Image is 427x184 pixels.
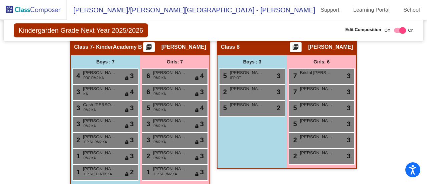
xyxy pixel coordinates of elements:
[83,172,112,177] span: IEP SL OT RTK KA
[222,72,227,79] span: 5
[153,69,186,76] span: [PERSON_NAME]
[347,103,351,113] span: 3
[300,150,333,156] span: [PERSON_NAME]
[218,55,287,68] div: Boys : 3
[200,151,204,161] span: 3
[230,85,263,92] span: [PERSON_NAME]
[348,5,395,15] a: Learning Portal
[347,71,351,81] span: 3
[347,135,351,145] span: 3
[194,92,199,97] span: lock
[300,69,333,76] span: Bristol [PERSON_NAME]
[124,140,129,145] span: lock
[153,102,186,108] span: [PERSON_NAME]
[124,124,129,129] span: lock
[153,75,166,80] span: RM2 KA
[124,76,129,81] span: lock
[408,27,413,33] span: On
[347,151,351,161] span: 3
[145,152,150,160] span: 2
[83,134,116,140] span: [PERSON_NAME]
[277,103,281,113] span: 2
[153,91,166,97] span: RM2 KA
[83,85,116,92] span: [PERSON_NAME]
[145,168,150,176] span: 1
[292,136,297,144] span: 2
[75,152,80,160] span: 1
[140,55,209,68] div: Girls: 7
[290,42,302,52] button: Print Students Details
[143,42,155,52] button: Print Students Details
[300,102,333,108] span: [PERSON_NAME]
[75,136,80,144] span: 2
[345,26,381,33] span: Edit Composition
[194,76,199,81] span: lock
[292,104,297,112] span: 5
[300,85,333,92] span: [PERSON_NAME]
[83,156,96,161] span: RM2 KA
[124,156,129,161] span: lock
[194,156,199,161] span: lock
[75,120,80,128] span: 3
[74,44,93,50] span: Class 7
[200,71,204,81] span: 4
[75,88,80,96] span: 3
[222,104,227,112] span: 5
[145,72,150,79] span: 6
[124,108,129,113] span: lock
[83,69,116,76] span: [PERSON_NAME] [PERSON_NAME]
[130,71,134,81] span: 3
[153,118,186,124] span: [PERSON_NAME]
[71,55,140,68] div: Boys : 7
[83,166,116,172] span: [PERSON_NAME]
[153,156,166,161] span: RM2 KA
[194,172,199,177] span: lock
[300,134,333,140] span: [PERSON_NAME]
[292,44,300,53] mat-icon: picture_as_pdf
[221,44,240,50] span: Class 8
[75,104,80,112] span: 3
[130,87,134,97] span: 4
[194,108,199,113] span: lock
[315,5,345,15] a: Support
[130,119,134,129] span: 3
[277,87,281,97] span: 3
[83,108,96,113] span: RM2 KA
[130,151,134,161] span: 3
[130,103,134,113] span: 3
[153,140,166,145] span: RM2 KA
[83,102,116,108] span: Cash [PERSON_NAME]
[145,104,150,112] span: 5
[75,168,80,176] span: 1
[292,120,297,128] span: 5
[124,172,129,177] span: lock
[230,102,263,108] span: [PERSON_NAME]
[287,55,356,68] div: Girls: 6
[347,87,351,97] span: 3
[153,108,166,113] span: RM2 KA
[145,120,150,128] span: 3
[385,27,390,33] span: Off
[153,172,177,177] span: IEP SL RM2 KA
[347,119,351,129] span: 3
[200,87,204,97] span: 3
[222,88,227,96] span: 2
[153,166,186,172] span: [PERSON_NAME]
[398,5,425,15] a: School
[308,44,353,50] span: [PERSON_NAME]
[83,124,96,129] span: RM2 KA
[145,44,153,53] mat-icon: picture_as_pdf
[130,135,134,145] span: 3
[67,5,315,15] span: [PERSON_NAME]/[PERSON_NAME][GEOGRAPHIC_DATA] - [PERSON_NAME]
[194,140,199,145] span: lock
[153,85,186,92] span: [PERSON_NAME]
[130,167,134,177] span: 2
[161,44,206,50] span: [PERSON_NAME]
[83,91,88,97] span: KA
[230,75,241,80] span: IEP OT
[83,75,104,80] span: FOC RM2 KA
[93,44,142,50] span: - KinderAcademy B
[83,140,107,145] span: IEP SL RM2 KA
[145,136,150,144] span: 3
[292,72,297,79] span: 7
